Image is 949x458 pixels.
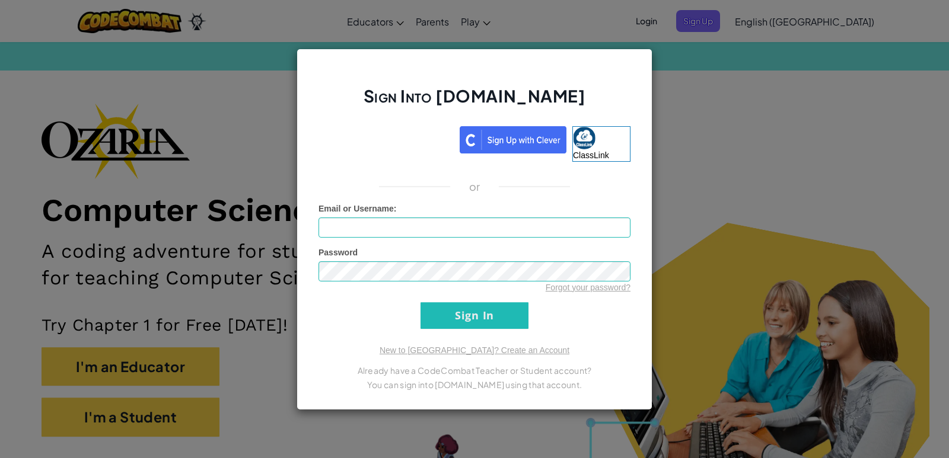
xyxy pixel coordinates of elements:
[469,180,480,194] p: or
[313,125,460,151] iframe: Sign in with Google Button
[421,302,528,329] input: Sign In
[460,126,566,153] img: clever_sso_button@2x.png
[319,204,394,213] span: Email or Username
[319,248,358,257] span: Password
[319,85,630,119] h2: Sign Into [DOMAIN_NAME]
[573,127,595,149] img: classlink-logo-small.png
[546,283,630,292] a: Forgot your password?
[380,345,569,355] a: New to [GEOGRAPHIC_DATA]? Create an Account
[319,363,630,377] p: Already have a CodeCombat Teacher or Student account?
[573,150,609,160] span: ClassLink
[319,203,397,214] label: :
[319,377,630,392] p: You can sign into [DOMAIN_NAME] using that account.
